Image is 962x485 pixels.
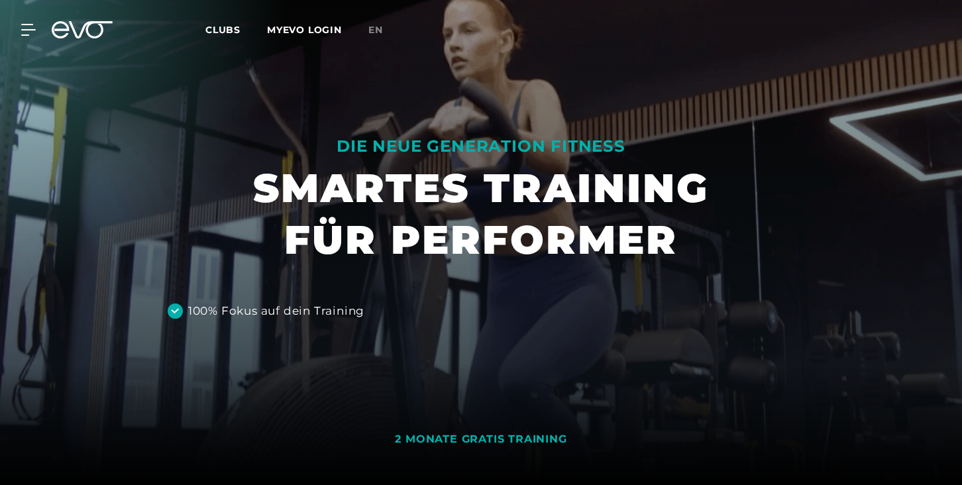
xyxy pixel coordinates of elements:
[188,303,364,320] div: 100% Fokus auf dein Training
[368,24,383,36] span: en
[205,24,240,36] span: Clubs
[395,433,566,447] div: 2 MONATE GRATIS TRAINING
[253,136,709,157] div: DIE NEUE GENERATION FITNESS
[267,24,342,36] a: MYEVO LOGIN
[253,162,709,266] h1: SMARTES TRAINING FÜR PERFORMER
[205,23,267,36] a: Clubs
[368,23,399,38] a: en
